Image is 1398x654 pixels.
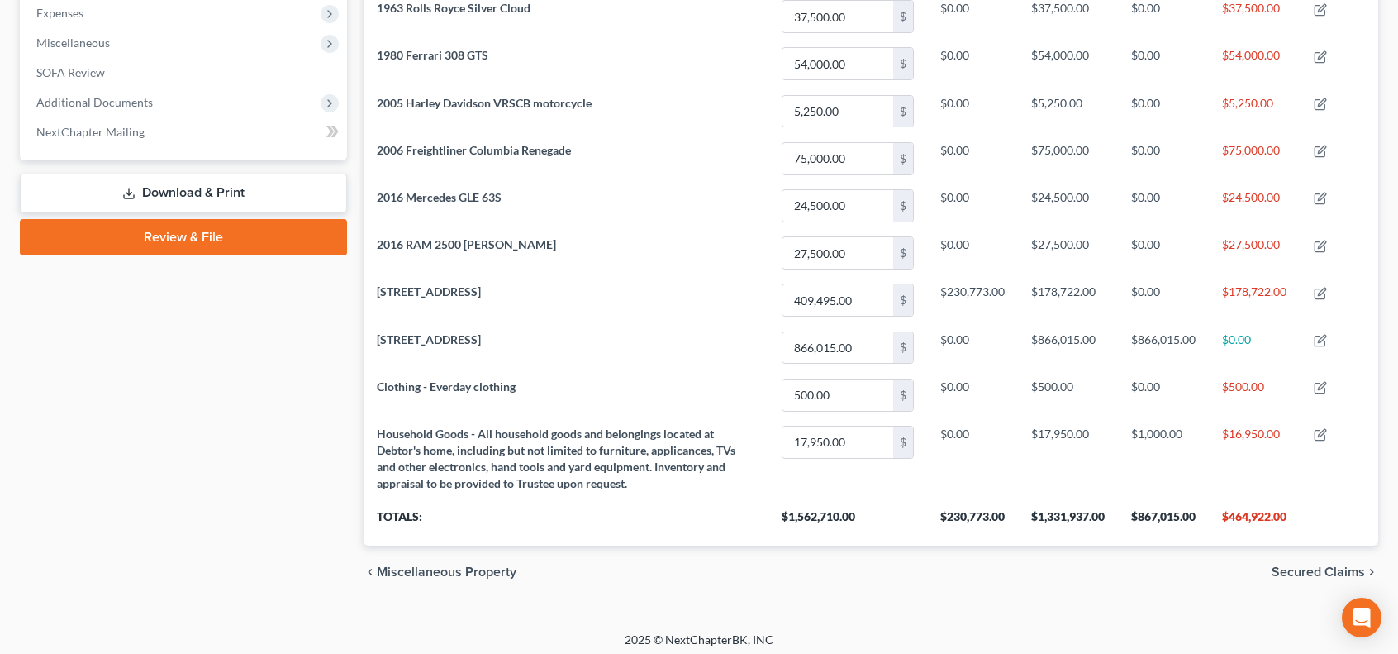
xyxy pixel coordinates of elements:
input: 0.00 [782,1,893,32]
input: 0.00 [782,96,893,127]
td: $178,722.00 [1209,277,1301,324]
input: 0.00 [782,237,893,269]
span: 1980 Ferrari 308 GTS [377,48,488,62]
div: $ [893,332,913,364]
span: NextChapter Mailing [36,125,145,139]
span: 2016 RAM 2500 [PERSON_NAME] [377,237,556,251]
th: $1,331,937.00 [1018,499,1118,546]
td: $5,250.00 [1018,88,1118,135]
td: $0.00 [1118,371,1209,418]
i: chevron_left [364,566,377,579]
span: 2016 Mercedes GLE 63S [377,190,502,204]
td: $0.00 [927,371,1018,418]
td: $230,773.00 [927,277,1018,324]
input: 0.00 [782,284,893,316]
td: $27,500.00 [1018,229,1118,276]
div: $ [893,143,913,174]
td: $0.00 [927,182,1018,229]
input: 0.00 [782,143,893,174]
input: 0.00 [782,332,893,364]
td: $0.00 [927,229,1018,276]
td: $75,000.00 [1209,135,1301,182]
div: $ [893,237,913,269]
span: Secured Claims [1272,566,1365,579]
span: Clothing - Everday clothing [377,380,516,394]
th: $1,562,710.00 [768,499,927,546]
td: $500.00 [1018,371,1118,418]
td: $16,950.00 [1209,418,1301,499]
td: $0.00 [1118,135,1209,182]
td: $0.00 [1209,324,1301,371]
td: $178,722.00 [1018,277,1118,324]
button: Secured Claims chevron_right [1272,566,1378,579]
a: Review & File [20,219,347,255]
td: $27,500.00 [1209,229,1301,276]
td: $0.00 [927,324,1018,371]
input: 0.00 [782,380,893,411]
div: $ [893,284,913,316]
td: $0.00 [1118,41,1209,88]
td: $1,000.00 [1118,418,1209,499]
th: $464,922.00 [1209,499,1301,546]
div: $ [893,96,913,127]
td: $0.00 [927,41,1018,88]
span: 2006 Freightliner Columbia Renegade [377,143,571,157]
span: 1963 Rolls Royce Silver Cloud [377,1,530,15]
td: $866,015.00 [1118,324,1209,371]
span: Expenses [36,6,83,20]
th: Totals: [364,499,768,546]
span: SOFA Review [36,65,105,79]
td: $0.00 [1118,88,1209,135]
a: SOFA Review [23,58,347,88]
div: $ [893,1,913,32]
td: $75,000.00 [1018,135,1118,182]
td: $54,000.00 [1018,41,1118,88]
div: $ [893,427,913,458]
th: $230,773.00 [927,499,1018,546]
span: [STREET_ADDRESS] [377,332,481,346]
a: Download & Print [20,174,347,212]
td: $5,250.00 [1209,88,1301,135]
td: $0.00 [927,418,1018,499]
span: Additional Documents [36,95,153,109]
td: $0.00 [1118,182,1209,229]
td: $0.00 [927,88,1018,135]
td: $0.00 [1118,277,1209,324]
button: chevron_left Miscellaneous Property [364,566,516,579]
div: $ [893,48,913,79]
div: $ [893,380,913,411]
td: $0.00 [1118,229,1209,276]
td: $500.00 [1209,371,1301,418]
input: 0.00 [782,48,893,79]
input: 0.00 [782,190,893,222]
td: $0.00 [927,135,1018,182]
td: $17,950.00 [1018,418,1118,499]
span: [STREET_ADDRESS] [377,284,481,298]
span: Miscellaneous Property [377,566,516,579]
td: $866,015.00 [1018,324,1118,371]
span: Household Goods - All household goods and belongings located at Debtor's home, including but not ... [377,427,735,490]
td: $24,500.00 [1018,182,1118,229]
td: $24,500.00 [1209,182,1301,229]
input: 0.00 [782,427,893,458]
span: Miscellaneous [36,36,110,50]
td: $54,000.00 [1209,41,1301,88]
i: chevron_right [1365,566,1378,579]
div: $ [893,190,913,222]
span: 2005 Harley Davidson VRSCB motorcycle [377,96,592,110]
th: $867,015.00 [1118,499,1209,546]
div: Open Intercom Messenger [1342,598,1381,637]
a: NextChapter Mailing [23,117,347,147]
